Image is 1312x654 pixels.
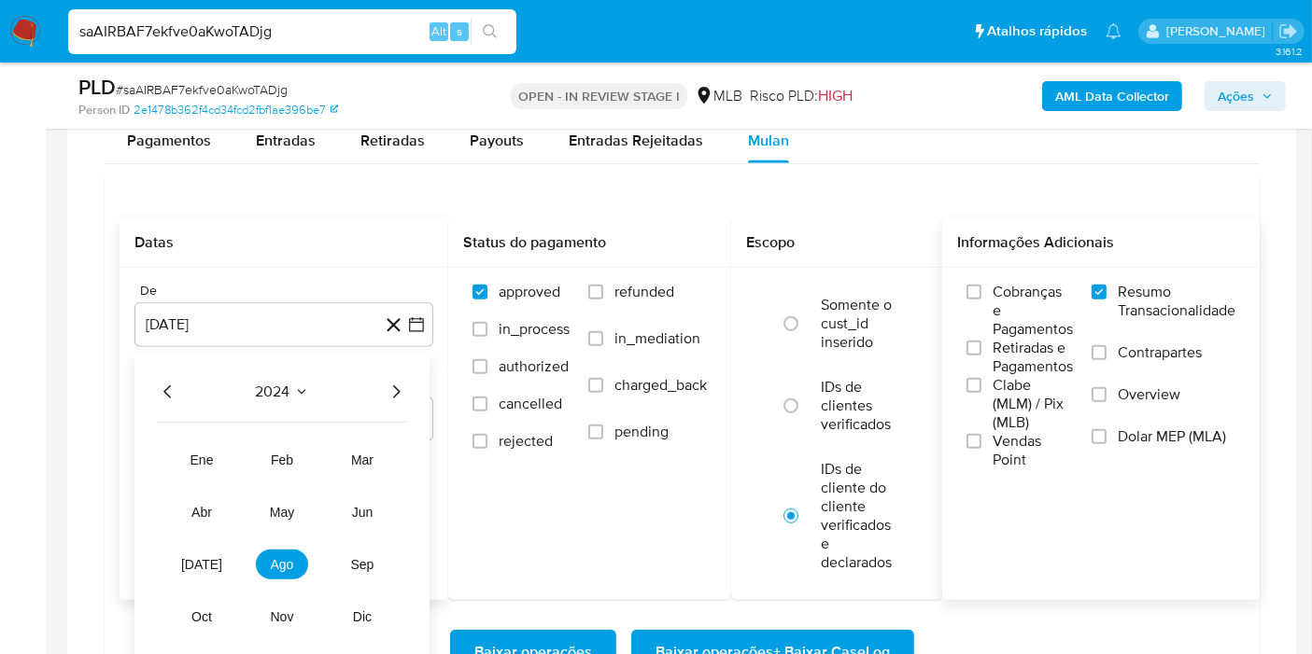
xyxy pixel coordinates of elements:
div: MLB [695,86,742,106]
p: leticia.merlin@mercadolivre.com [1166,22,1272,40]
span: Alt [431,22,446,40]
span: Atalhos rápidos [987,21,1087,41]
b: Person ID [78,102,130,118]
b: PLD [78,72,116,102]
button: search-icon [471,19,509,45]
button: Ações [1205,81,1286,111]
p: OPEN - IN REVIEW STAGE I [511,83,687,109]
span: # saAIRBAF7ekfve0aKwoTADjg [116,80,288,99]
button: AML Data Collector [1042,81,1182,111]
b: AML Data Collector [1055,81,1169,111]
a: Sair [1278,21,1298,41]
span: s [457,22,462,40]
a: 2e1478b362f4cd34fcd2fbf1ae396be7 [134,102,338,118]
span: Risco PLD: [750,86,853,106]
span: Ações [1218,81,1254,111]
a: Notificações [1106,23,1122,39]
span: HIGH [818,85,853,106]
span: 3.161.2 [1276,44,1303,59]
input: Pesquise usuários ou casos... [68,20,516,44]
